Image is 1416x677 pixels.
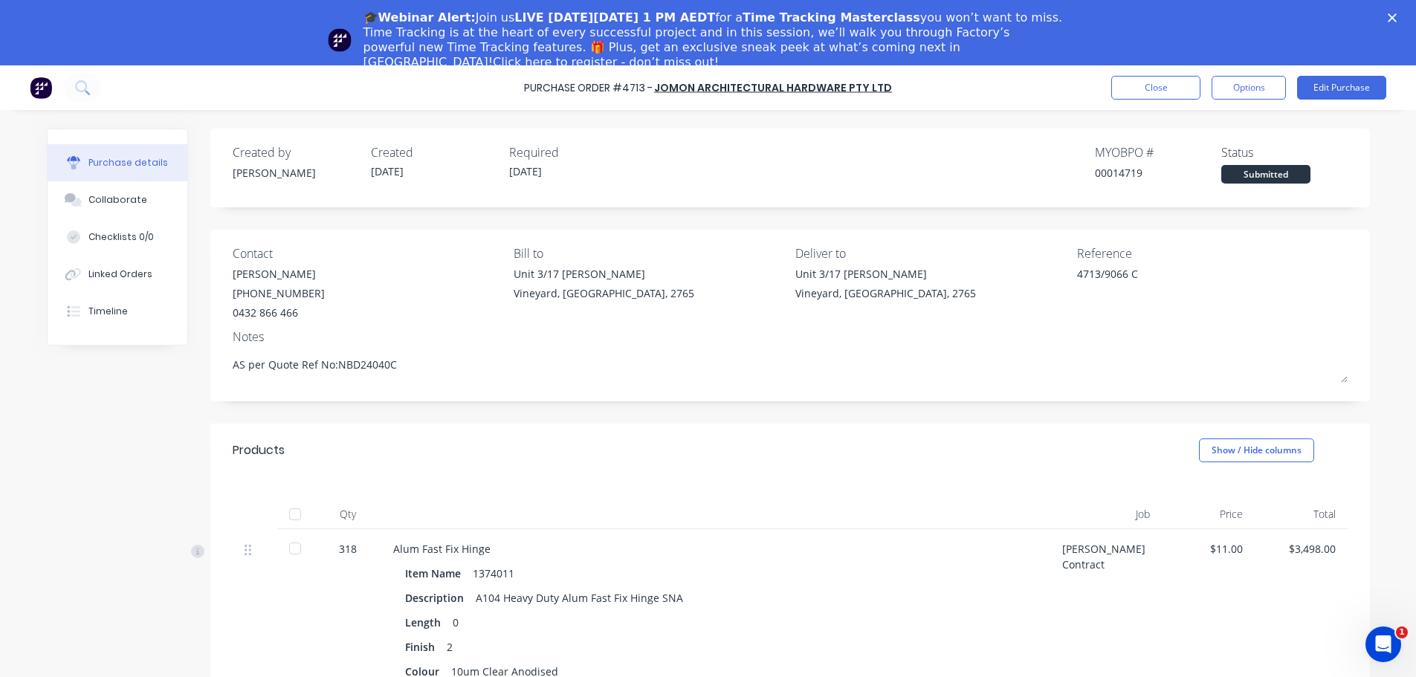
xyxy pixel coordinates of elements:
div: Contact [233,244,503,262]
div: Collaborate [88,193,147,207]
div: 00014719 [1095,165,1221,181]
textarea: AS per Quote Ref No:NBD24040C [233,349,1348,383]
iframe: Intercom live chat [1365,626,1401,662]
b: 🎓Webinar Alert: [363,10,476,25]
div: Products [233,441,285,459]
div: MYOB PO # [1095,143,1221,161]
div: Required [509,143,636,161]
div: Deliver to [795,244,1066,262]
div: Vineyard, [GEOGRAPHIC_DATA], 2765 [795,285,976,301]
div: Finish [405,636,447,658]
div: Description [405,587,476,609]
div: Item Name [405,563,473,584]
div: Job [1050,499,1162,529]
div: 0 [453,612,459,633]
textarea: 4713/9066 C [1077,266,1263,299]
div: Total [1255,499,1348,529]
div: Close [1388,13,1403,22]
div: Vineyard, [GEOGRAPHIC_DATA], 2765 [514,285,694,301]
div: 318 [326,541,369,557]
img: Factory [30,77,52,99]
div: Unit 3/17 [PERSON_NAME] [514,266,694,282]
button: Linked Orders [48,256,187,293]
div: Reference [1077,244,1348,262]
b: LIVE [DATE][DATE] 1 PM AEDT [514,10,715,25]
button: Show / Hide columns [1199,438,1314,462]
a: Jomon Architectural Hardware Pty Ltd [654,80,892,95]
div: Created by [233,143,359,161]
div: Bill to [514,244,784,262]
div: Linked Orders [88,268,152,281]
div: Purchase Order #4713 - [524,80,653,96]
button: Options [1212,76,1286,100]
div: [PHONE_NUMBER] [233,285,325,301]
div: [PERSON_NAME] [233,266,325,282]
div: 1374011 [473,563,514,584]
div: [PERSON_NAME] [233,165,359,181]
div: 0432 866 466 [233,305,325,320]
button: Purchase details [48,144,187,181]
div: Qty [314,499,381,529]
div: A104 Heavy Duty Alum Fast Fix Hinge SNA [476,587,683,609]
div: Checklists 0/0 [88,230,154,244]
div: Unit 3/17 [PERSON_NAME] [795,266,976,282]
button: Edit Purchase [1297,76,1386,100]
button: Close [1111,76,1200,100]
a: Click here to register - don’t miss out! [493,55,719,69]
div: $11.00 [1174,541,1243,557]
div: $3,498.00 [1267,541,1336,557]
span: 1 [1396,626,1408,638]
div: Created [371,143,497,161]
div: Purchase details [88,156,168,169]
div: Alum Fast Fix Hinge [393,541,1038,557]
button: Collaborate [48,181,187,218]
div: Status [1221,143,1348,161]
button: Checklists 0/0 [48,218,187,256]
div: Price [1162,499,1255,529]
div: Join us for a you won’t want to miss. Time Tracking is at the heart of every successful project a... [363,10,1065,70]
div: 2 [447,636,453,658]
div: Notes [233,328,1348,346]
div: Submitted [1221,165,1310,184]
div: Length [405,612,453,633]
img: Profile image for Team [328,28,352,52]
b: Time Tracking Masterclass [743,10,920,25]
div: Timeline [88,305,128,318]
button: Timeline [48,293,187,330]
